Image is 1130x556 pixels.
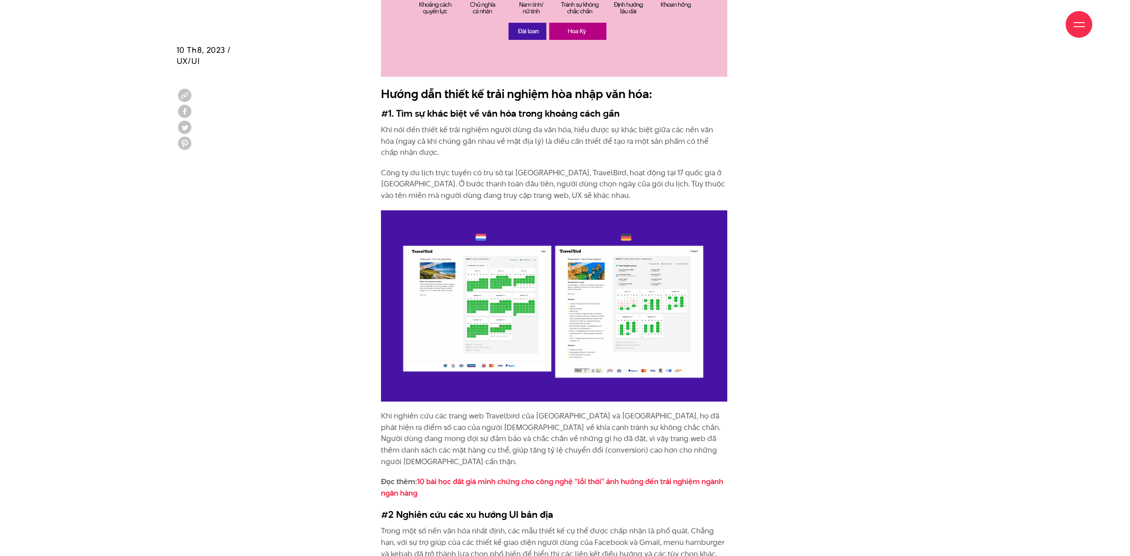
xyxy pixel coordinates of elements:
h3: #1. Tìm sự khác biệt về văn hóa trong khoảng cách gần [381,106,727,120]
h3: #2 Nghiên cứu các xu hướng UI bản địa [381,508,727,521]
span: 10 Th8, 2023 / UX/UI [177,44,231,67]
strong: Đọc thêm: [381,476,723,498]
p: Khi nghiên cứu các trang web Travelbird của [GEOGRAPHIC_DATA] và [GEOGRAPHIC_DATA], họ đã phát hi... [381,410,727,467]
h2: Hướng dẫn thiết kế trải nghiệm hòa nhập văn hóa: [381,86,727,103]
p: Khi nói đến thiết kế trải nghiệm người dùng đa văn hóa, hiểu được sự khác biệt giữa các nền văn h... [381,124,727,158]
a: 10 bài học đắt giá minh chứng cho công nghệ “lỗi thời” ảnh hưởng đến trải nghiệm ngành ngân hàng [381,476,723,498]
p: Công ty du lịch trực tuyến có trụ sở tại [GEOGRAPHIC_DATA], TravelBird, hoạt động tại 17 quốc gia... [381,167,727,201]
img: Tìm sự khác biệt về văn hóa trong khoảng cách gần [381,210,727,402]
